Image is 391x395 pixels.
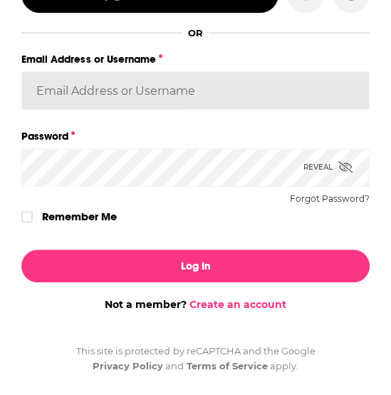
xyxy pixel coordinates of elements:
[21,127,370,145] label: Password
[42,207,117,227] label: Remember Me
[21,71,370,110] input: Email Address or Username
[186,360,268,371] a: Terms of Service
[21,250,370,282] button: Log In
[303,148,353,186] div: Reveal
[71,344,321,374] div: This site is protected by reCAPTCHA and the Google and apply.
[21,298,370,311] div: Not a member?
[290,194,370,204] button: Forgot Password?
[93,360,164,371] a: Privacy Policy
[188,27,203,39] div: OR
[189,298,286,311] a: Create an account
[21,50,370,68] label: Email Address or Username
